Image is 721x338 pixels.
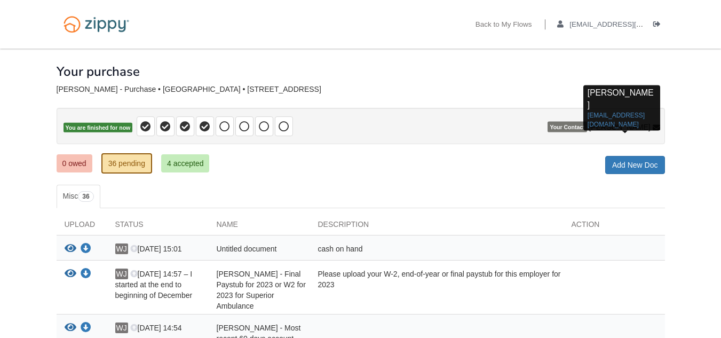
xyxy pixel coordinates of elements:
[115,270,193,300] span: [DATE] 14:57 – I started at the end to beginning of December
[107,219,209,235] div: Status
[557,20,692,31] a: edit profile
[115,269,128,279] span: WJ
[588,111,645,128] a: [EMAIL_ADDRESS][DOMAIN_NAME]
[115,243,128,254] span: WJ
[64,123,133,133] span: You are finished for now
[57,154,92,172] a: 0 owed
[65,269,76,280] button: View William Jackson - Final Paystub for 2023 or W2 for 2023 for Superior Ambulance
[57,85,665,94] div: [PERSON_NAME] - Purchase • [GEOGRAPHIC_DATA] • [STREET_ADDRESS]
[310,269,564,311] div: Please upload your W-2, end-of-year or final paystub for this employer for 2023
[310,243,564,257] div: cash on hand
[605,156,665,174] a: Add New Doc
[78,191,93,202] span: 36
[476,20,532,31] a: Back to My Flows
[310,219,564,235] div: Description
[57,185,100,208] a: Misc
[101,153,152,174] a: 36 pending
[217,245,277,253] span: Untitled document
[81,270,91,279] a: Download William Jackson - Final Paystub for 2023 or W2 for 2023 for Superior Ambulance
[161,154,210,172] a: 4 accepted
[57,11,136,38] img: Logo
[81,324,91,333] a: Download William Jackson - Most recent 60 days account statements, All pages, showing enough fund...
[564,219,665,235] div: Action
[57,65,140,78] h1: Your purchase
[548,122,587,132] span: Your Contact
[130,245,182,253] span: [DATE] 15:01
[569,20,692,28] span: griffin7jackson@gmail.com
[57,219,107,235] div: Upload
[217,270,306,310] span: [PERSON_NAME] - Final Paystub for 2023 or W2 for 2023 for Superior Ambulance
[209,219,310,235] div: Name
[130,324,182,332] span: [DATE] 14:54
[115,323,128,333] span: WJ
[653,20,665,31] a: Log out
[65,323,76,334] button: View William Jackson - Most recent 60 days account statements, All pages, showing enough funds to...
[81,245,91,254] a: Download Untitled document
[65,243,76,255] button: View Untitled document
[588,88,654,109] span: [PERSON_NAME]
